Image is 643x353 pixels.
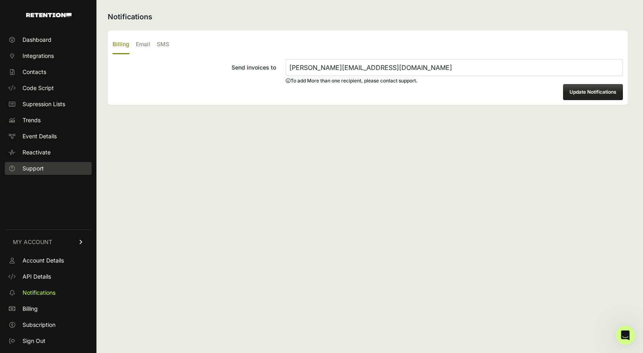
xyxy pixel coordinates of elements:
span: Reactivate [23,148,51,156]
h2: Notifications [108,11,628,23]
a: Code Script [5,82,92,94]
span: Notifications [23,289,55,297]
span: Sign Out [23,337,45,345]
a: Notifications [5,286,92,299]
label: SMS [157,35,169,54]
span: Support [23,164,44,172]
a: Sign Out [5,335,92,347]
span: Account Details [23,257,64,265]
div: Domain Overview [31,47,72,53]
input: Send invoices to [286,59,623,76]
a: Reactivate [5,146,92,159]
a: Support [5,162,92,175]
span: Supression Lists [23,100,65,108]
span: Billing [23,305,38,313]
div: Domain: [DOMAIN_NAME] [21,21,88,27]
span: Code Script [23,84,54,92]
img: tab_keywords_by_traffic_grey.svg [80,47,86,53]
a: Billing [5,302,92,315]
a: Supression Lists [5,98,92,111]
span: Contacts [23,68,46,76]
div: Keywords by Traffic [89,47,135,53]
a: Account Details [5,254,92,267]
span: Integrations [23,52,54,60]
span: Trends [23,116,41,124]
a: Subscription [5,318,92,331]
span: Subscription [23,321,55,329]
div: Send invoices to [113,64,276,72]
span: MY ACCOUNT [13,238,52,246]
span: Dashboard [23,36,51,44]
div: To add More than one recipient, please contact support. [286,78,623,84]
img: tab_domain_overview_orange.svg [22,47,28,53]
span: API Details [23,273,51,281]
img: website_grey.svg [13,21,19,27]
a: Dashboard [5,33,92,46]
a: Integrations [5,49,92,62]
a: MY ACCOUNT [5,230,92,254]
span: Event Details [23,132,57,140]
label: Email [136,35,150,54]
a: API Details [5,270,92,283]
a: Trends [5,114,92,127]
img: Retention.com [26,13,72,17]
a: Contacts [5,66,92,78]
label: Billing [113,35,129,54]
a: Event Details [5,130,92,143]
iframe: Intercom live chat [616,326,635,345]
button: Update Notifications [563,84,623,100]
img: logo_orange.svg [13,13,19,19]
div: v 4.0.25 [23,13,39,19]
